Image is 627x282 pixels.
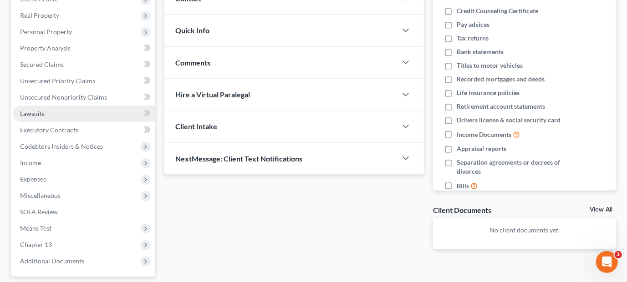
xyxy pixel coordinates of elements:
span: Quick Info [175,26,209,35]
span: Titles to motor vehicles [457,61,523,70]
a: Property Analysis [13,40,155,56]
span: SOFA Review [20,208,58,216]
span: Recorded mortgages and deeds [457,75,545,84]
span: Income Documents [457,130,511,139]
span: Personal Property [20,28,72,35]
span: 3 [615,251,622,258]
p: No client documents yet. [440,226,609,235]
a: Lawsuits [13,106,155,122]
span: Secured Claims [20,60,64,68]
span: Income [20,159,41,166]
a: Executory Contracts [13,122,155,138]
a: Unsecured Priority Claims [13,73,155,89]
a: SOFA Review [13,204,155,220]
span: Life insurance policies [457,88,520,97]
span: Appraisal reports [457,144,506,153]
span: Executory Contracts [20,126,78,134]
span: Unsecured Priority Claims [20,77,95,85]
span: Drivers license & social security card [457,116,561,125]
a: Secured Claims [13,56,155,73]
iframe: Intercom live chat [596,251,618,273]
span: Miscellaneous [20,191,61,199]
span: Comments [175,58,210,67]
span: Unsecured Nonpriority Claims [20,93,107,101]
a: View All [590,206,612,213]
span: Pay advices [457,20,489,29]
span: Codebtors Insiders & Notices [20,142,103,150]
span: Hire a Virtual Paralegal [175,90,250,99]
span: Expenses [20,175,46,183]
span: Credit Counseling Certificate [457,6,538,15]
span: Client Intake [175,122,217,131]
a: Unsecured Nonpriority Claims [13,89,155,106]
span: NextMessage: Client Text Notifications [175,154,302,163]
span: Real Property [20,11,59,19]
span: Separation agreements or decrees of divorces [457,158,562,176]
span: Property Analysis [20,44,71,52]
span: Chapter 13 [20,241,52,248]
span: Additional Documents [20,257,84,265]
span: Tax returns [457,34,489,43]
span: Lawsuits [20,110,45,117]
span: Means Test [20,224,51,232]
span: Bills [457,181,469,191]
div: Client Documents [433,205,491,215]
span: Bank statements [457,47,504,56]
span: Retirement account statements [457,102,545,111]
